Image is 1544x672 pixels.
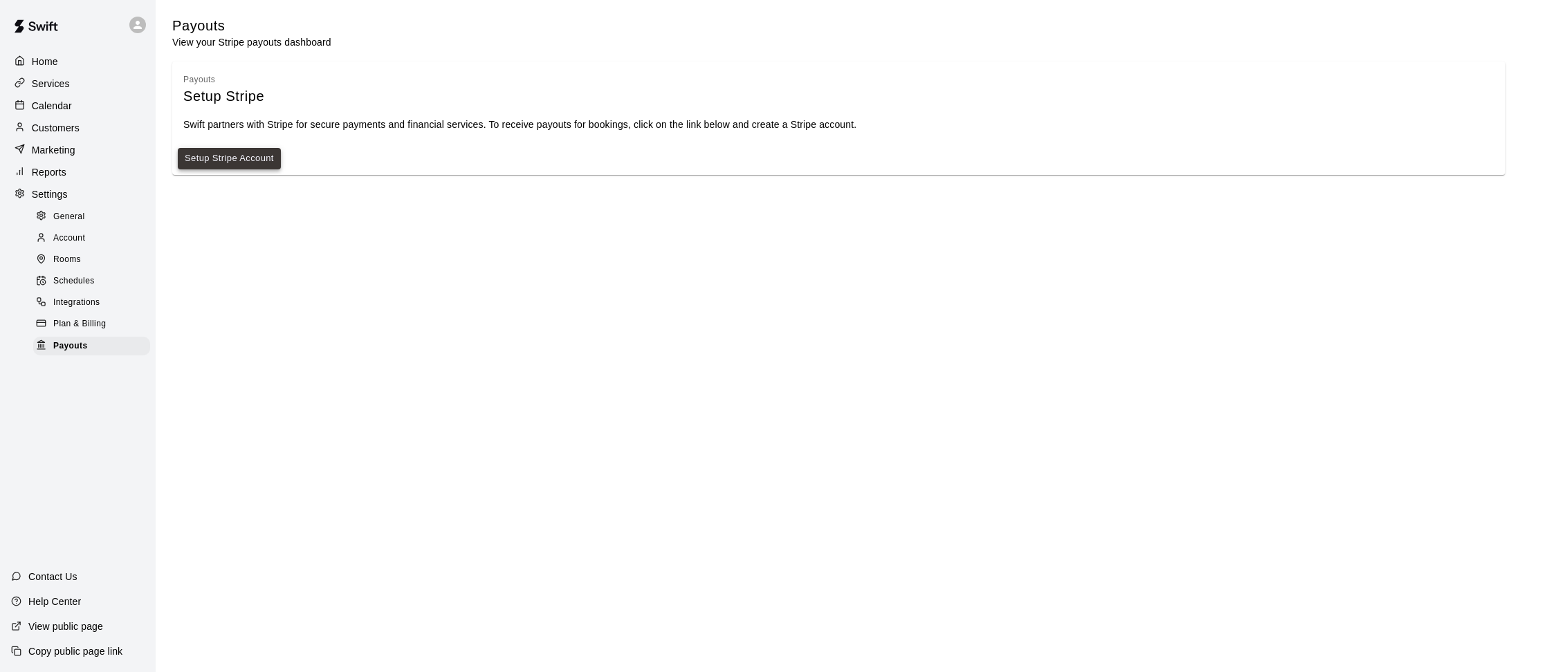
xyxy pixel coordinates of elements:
span: Schedules [53,274,95,288]
p: Reports [32,165,66,179]
a: Plan & Billing [33,314,156,335]
a: Rooms [33,250,156,271]
a: Schedules [33,271,156,292]
p: Settings [32,187,68,201]
p: View public page [28,619,103,633]
p: Help Center [28,595,81,608]
a: Payouts [33,335,156,357]
div: Plan & Billing [33,315,150,334]
a: Home [11,51,145,72]
a: Calendar [11,95,145,116]
span: Payouts [183,75,215,84]
button: Setup Stripe Account [178,148,281,169]
div: General [33,207,150,227]
p: Contact Us [28,570,77,584]
a: Customers [11,118,145,138]
a: Setup Stripe Account [185,151,274,167]
div: Rooms [33,250,150,270]
span: General [53,210,85,224]
p: Home [32,55,58,68]
div: Integrations [33,293,150,312]
p: Services [32,77,70,91]
a: Reports [11,162,145,183]
span: Integrations [53,296,100,310]
p: Copy public page link [28,644,122,658]
span: Plan & Billing [53,317,106,331]
a: Integrations [33,292,156,314]
div: Schedules [33,272,150,291]
span: Rooms [53,253,81,267]
a: Settings [11,184,145,205]
a: General [33,206,156,227]
div: Payouts [33,337,150,356]
a: Marketing [11,140,145,160]
a: Services [11,73,145,94]
h5: Payouts [172,17,331,35]
p: Customers [32,121,80,135]
p: View your Stripe payouts dashboard [172,35,331,49]
div: Account [33,229,150,248]
p: Marketing [32,143,75,157]
a: Account [33,227,156,249]
span: Payouts [53,339,87,353]
p: Calendar [32,99,72,113]
p: Swift partners with Stripe for secure payments and financial services. To receive payouts for boo... [183,118,1494,131]
span: Account [53,232,85,245]
div: Setup Stripe [183,87,1494,106]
